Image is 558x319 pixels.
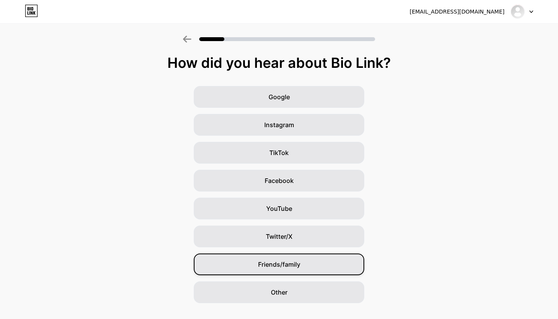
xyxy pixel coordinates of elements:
span: Facebook [265,176,294,185]
span: TikTok [269,148,289,157]
span: Twitter/X [266,232,293,241]
span: Google [269,92,290,102]
span: Other [271,288,288,297]
div: [EMAIL_ADDRESS][DOMAIN_NAME] [410,8,505,16]
span: Instagram [264,120,294,129]
div: How did you hear about Bio Link? [4,55,554,71]
span: Friends/family [258,260,300,269]
span: YouTube [266,204,292,213]
img: Krista Dariotis [510,4,525,19]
